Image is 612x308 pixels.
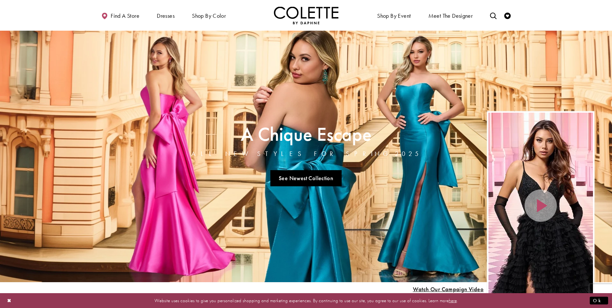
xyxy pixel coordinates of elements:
[488,6,498,24] a: Toggle search
[449,297,457,303] a: here
[377,13,411,19] span: Shop By Event
[590,296,608,304] button: Submit Dialog
[274,6,338,24] img: Colette by Daphne
[413,286,484,293] span: Play Slide #15 Video
[189,168,423,189] ul: Slider Links
[427,6,475,24] a: Meet the designer
[270,170,342,186] a: See Newest Collection A Chique Escape All New Styles For Spring 2025
[190,6,227,24] span: Shop by color
[274,6,338,24] a: Visit Home Page
[155,6,176,24] span: Dresses
[111,13,139,19] span: Find a store
[503,6,512,24] a: Check Wishlist
[100,6,141,24] a: Find a store
[4,295,15,306] button: Close Dialog
[46,296,566,305] p: Website uses cookies to give you personalized shopping and marketing experiences. By continuing t...
[376,6,412,24] span: Shop By Event
[157,13,175,19] span: Dresses
[428,13,473,19] span: Meet the designer
[192,13,226,19] span: Shop by color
